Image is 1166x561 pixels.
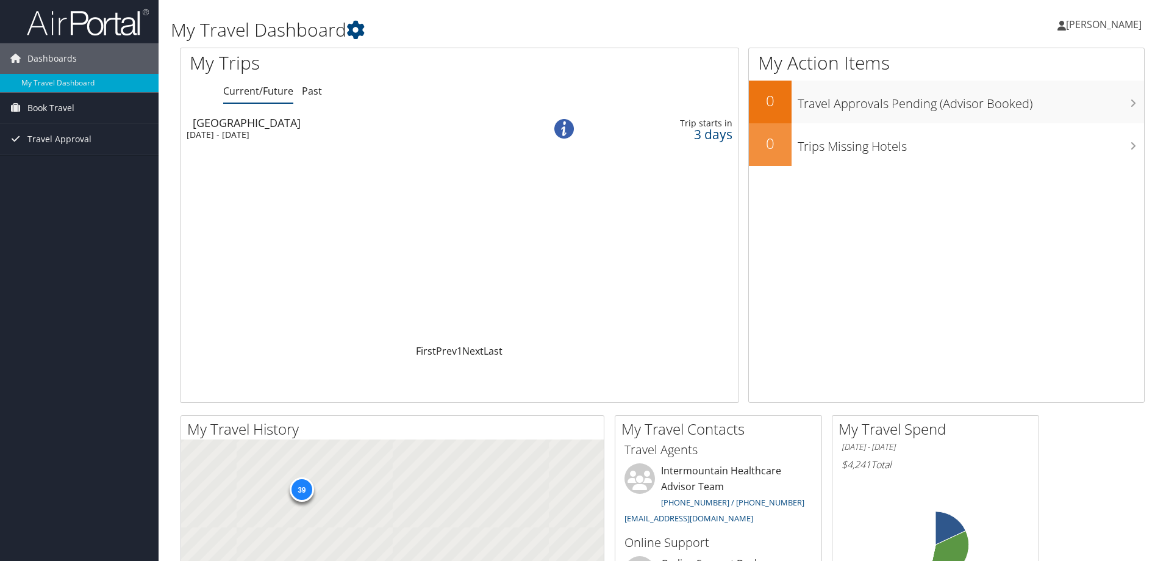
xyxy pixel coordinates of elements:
h2: 0 [749,133,792,154]
a: First [416,344,436,358]
a: Last [484,344,503,358]
h2: 0 [749,90,792,111]
div: [GEOGRAPHIC_DATA] [193,117,518,128]
a: Current/Future [223,84,293,98]
h3: Travel Agents [624,441,812,458]
h2: My Travel Spend [839,419,1039,440]
a: [PHONE_NUMBER] / [PHONE_NUMBER] [661,497,804,508]
h6: [DATE] - [DATE] [842,441,1029,453]
h3: Online Support [624,534,812,551]
h3: Travel Approvals Pending (Advisor Booked) [798,89,1144,112]
a: [EMAIL_ADDRESS][DOMAIN_NAME] [624,513,753,524]
li: Intermountain Healthcare Advisor Team [618,463,818,529]
img: alert-flat-solid-info.png [554,119,574,139]
a: [PERSON_NAME] [1057,6,1154,43]
div: [DATE] - [DATE] [187,129,512,140]
div: 3 days [610,129,732,140]
span: [PERSON_NAME] [1066,18,1142,31]
img: airportal-logo.png [27,8,149,37]
span: Dashboards [27,43,77,74]
span: Book Travel [27,93,74,123]
a: Next [462,344,484,358]
a: Past [302,84,322,98]
h2: My Travel Contacts [621,419,821,440]
h1: My Travel Dashboard [171,17,826,43]
a: Prev [436,344,457,358]
a: 1 [457,344,462,358]
h3: Trips Missing Hotels [798,132,1144,155]
h6: Total [842,458,1029,471]
div: Trip starts in [610,118,732,129]
h1: My Action Items [749,50,1144,76]
a: 0Travel Approvals Pending (Advisor Booked) [749,81,1144,123]
span: Travel Approval [27,124,91,154]
div: 39 [289,477,313,502]
a: 0Trips Missing Hotels [749,123,1144,166]
h2: My Travel History [187,419,604,440]
h1: My Trips [190,50,497,76]
span: $4,241 [842,458,871,471]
